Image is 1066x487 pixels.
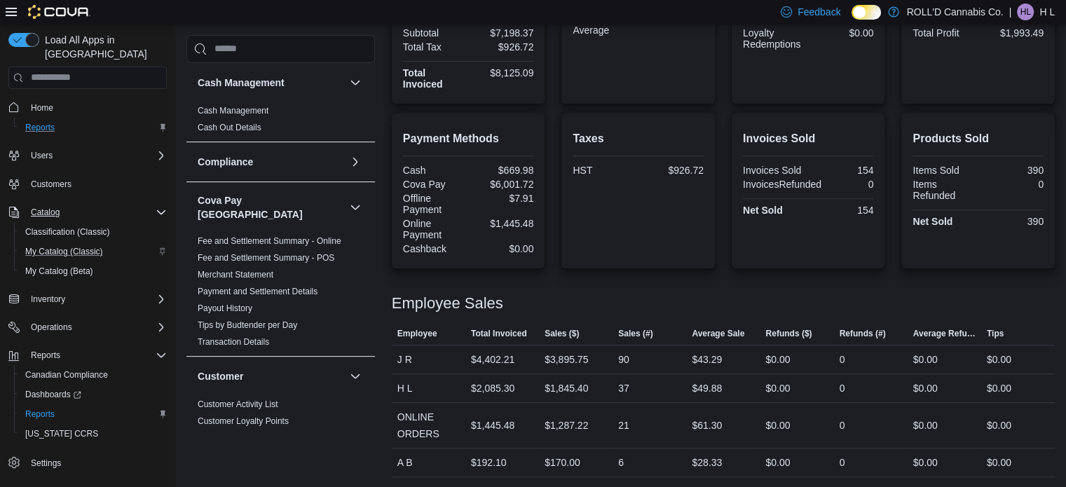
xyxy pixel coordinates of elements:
button: Reports [14,404,172,424]
span: Average Refund [913,328,976,339]
button: Inventory [3,289,172,309]
div: $6,001.72 [471,179,533,190]
div: 0 [981,179,1044,190]
button: Catalog [3,203,172,222]
h2: Payment Methods [403,130,534,147]
span: Fee and Settlement Summary - POS [198,252,334,263]
div: 390 [981,165,1044,176]
div: Cash [403,165,465,176]
span: Washington CCRS [20,425,167,442]
h3: Cova Pay [GEOGRAPHIC_DATA] [198,193,344,221]
button: Users [3,146,172,165]
div: $4,402.21 [471,351,514,368]
div: $0.00 [765,351,790,368]
span: Users [25,147,167,164]
a: Fee and Settlement Summary - POS [198,253,334,263]
button: Compliance [347,153,364,170]
div: 37 [618,380,629,397]
div: 0 [827,179,873,190]
h3: Employee Sales [392,295,503,312]
span: Merchant Statement [198,269,273,280]
div: $669.98 [471,165,533,176]
div: Total Tax [403,41,465,53]
span: Home [25,99,167,116]
button: Operations [25,319,78,336]
div: 390 [981,216,1044,227]
div: 0 [840,454,845,471]
a: Fee and Settlement Summary - Online [198,236,341,246]
span: Total Invoiced [471,328,527,339]
span: [US_STATE] CCRS [25,428,98,439]
a: Reports [20,406,60,423]
strong: Net Sold [913,216,952,227]
div: $1,993.49 [981,27,1044,39]
a: Payout History [198,303,252,313]
button: Cash Management [347,74,364,91]
span: Feedback [798,5,840,19]
div: $49.88 [692,380,722,397]
strong: Total Invoiced [403,67,443,90]
span: Cash Out Details [198,122,261,133]
div: 0 [840,351,845,368]
button: Classification (Classic) [14,222,172,242]
a: Tips by Budtender per Day [198,320,297,330]
span: My Catalog (Beta) [25,266,93,277]
div: 0 [840,417,845,434]
strong: Net Sold [743,205,783,216]
a: Payment and Settlement Details [198,287,317,296]
button: Customers [3,174,172,194]
span: HL [1020,4,1031,20]
div: A B [392,448,465,476]
div: Items Refunded [913,179,975,201]
span: My Catalog (Classic) [25,246,103,257]
div: $0.00 [987,351,1011,368]
div: $0.00 [913,351,938,368]
span: Customers [31,179,71,190]
span: Tips [987,328,1004,339]
div: $926.72 [641,165,704,176]
a: Customers [25,176,77,193]
div: $0.00 [765,417,790,434]
span: Reports [25,347,167,364]
button: Operations [3,317,172,337]
button: Settings [3,452,172,472]
input: Dark Mode [852,5,881,20]
span: Classification (Classic) [20,224,167,240]
button: Reports [14,118,172,137]
h3: Cash Management [198,76,285,90]
div: Items Sold [913,165,975,176]
span: Reports [20,406,167,423]
button: Catalog [25,204,65,221]
span: Catalog [25,204,167,221]
div: Online Payment [403,218,465,240]
span: Reports [25,122,55,133]
a: Classification (Classic) [20,224,116,240]
div: $1,445.48 [471,218,533,229]
div: $28.33 [692,454,722,471]
span: Operations [25,319,167,336]
span: Dashboards [20,386,167,403]
div: $1,287.22 [545,417,588,434]
button: [US_STATE] CCRS [14,424,172,444]
div: $7,198.37 [471,27,533,39]
a: Cash Out Details [198,123,261,132]
button: Users [25,147,58,164]
div: ONLINE ORDERS [392,403,465,448]
div: Cova Pay [GEOGRAPHIC_DATA] [186,233,375,356]
div: $7.91 [471,193,533,204]
a: Dashboards [20,386,87,403]
div: $0.00 [987,380,1011,397]
span: Sales ($) [545,328,579,339]
span: Employee [397,328,437,339]
span: Reports [31,350,60,361]
div: H L [1017,4,1034,20]
span: Settings [25,453,167,471]
h3: Customer [198,369,243,383]
span: My Catalog (Beta) [20,263,167,280]
div: Transaction Average [573,13,635,36]
button: My Catalog (Classic) [14,242,172,261]
div: 154 [811,165,873,176]
h2: Invoices Sold [743,130,874,147]
span: Home [31,102,53,114]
